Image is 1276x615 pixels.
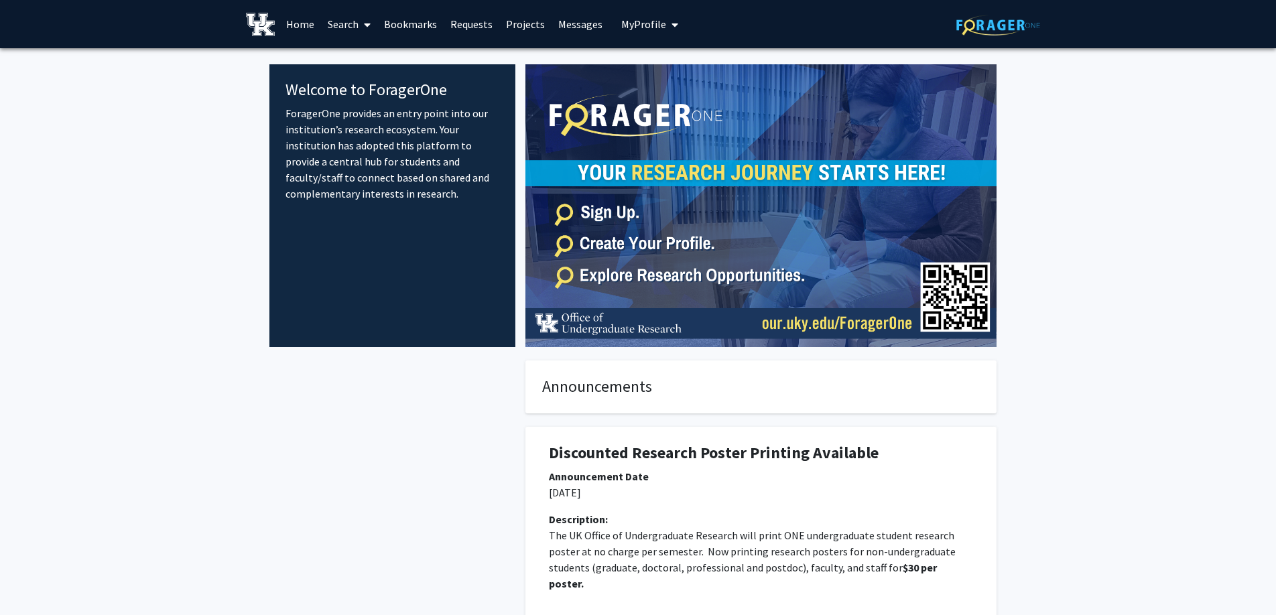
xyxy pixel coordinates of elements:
h4: Announcements [542,377,980,397]
a: Bookmarks [377,1,444,48]
img: Cover Image [525,64,997,347]
img: ForagerOne Logo [956,15,1040,36]
h1: Discounted Research Poster Printing Available [549,443,973,463]
div: Description: [549,511,973,527]
p: ForagerOne provides an entry point into our institution’s research ecosystem. Your institution ha... [285,105,499,202]
img: University of Kentucky Logo [246,13,275,36]
span: The UK Office of Undergraduate Research will print ONE undergraduate student research poster at n... [549,529,958,574]
strong: $30 per poster. [549,561,939,590]
div: Announcement Date [549,468,973,484]
a: Search [321,1,377,48]
h4: Welcome to ForagerOne [285,80,499,100]
a: Projects [499,1,552,48]
iframe: Chat [10,555,57,605]
a: Home [279,1,321,48]
p: [DATE] [549,484,973,500]
span: My Profile [621,17,666,31]
a: Messages [552,1,609,48]
a: Requests [444,1,499,48]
